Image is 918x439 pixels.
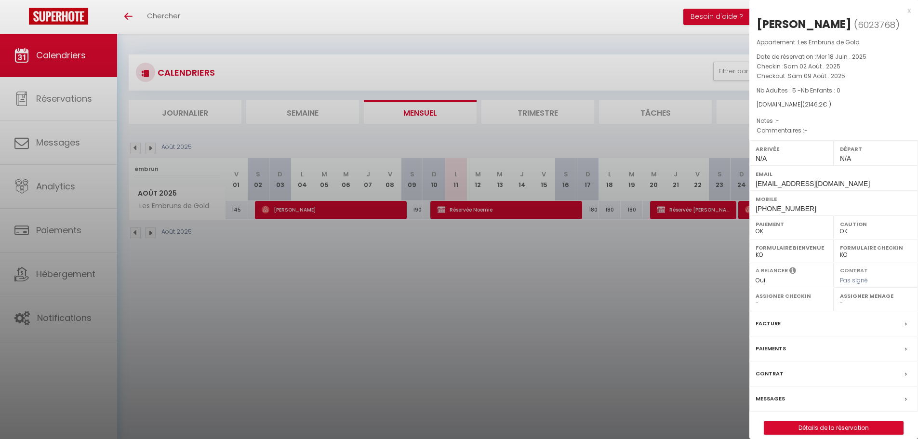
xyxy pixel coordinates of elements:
[756,169,912,179] label: Email
[757,52,911,62] p: Date de réservation :
[840,144,912,154] label: Départ
[798,38,860,46] span: Les Embruns de Gold
[757,86,840,94] span: Nb Adultes : 5 -
[756,266,788,275] label: A relancer
[757,71,911,81] p: Checkout :
[805,100,823,108] span: 2146.2
[757,116,911,126] p: Notes :
[840,219,912,229] label: Caution
[756,344,786,354] label: Paiements
[840,276,868,284] span: Pas signé
[757,100,911,109] div: [DOMAIN_NAME]
[840,243,912,253] label: Formulaire Checkin
[878,399,918,439] iframe: LiveChat chat widget
[756,205,816,213] span: [PHONE_NUMBER]
[801,86,840,94] span: Nb Enfants : 0
[756,155,767,162] span: N/A
[749,5,911,16] div: x
[756,219,827,229] label: Paiement
[776,117,779,125] span: -
[840,291,912,301] label: Assigner Menage
[840,155,851,162] span: N/A
[757,38,911,47] p: Appartement :
[756,319,781,329] label: Facture
[757,62,911,71] p: Checkin :
[816,53,866,61] span: Mer 18 Juin . 2025
[854,18,900,31] span: ( )
[756,194,912,204] label: Mobile
[757,16,851,32] div: [PERSON_NAME]
[756,394,785,404] label: Messages
[784,62,840,70] span: Sam 02 Août . 2025
[757,126,911,135] p: Commentaires :
[756,291,827,301] label: Assigner Checkin
[764,421,904,435] button: Détails de la réservation
[756,144,827,154] label: Arrivée
[840,266,868,273] label: Contrat
[802,100,831,108] span: ( € )
[858,19,895,31] span: 6023768
[756,369,784,379] label: Contrat
[804,126,808,134] span: -
[764,422,903,434] a: Détails de la réservation
[756,243,827,253] label: Formulaire Bienvenue
[788,72,845,80] span: Sam 09 Août . 2025
[756,180,870,187] span: [EMAIL_ADDRESS][DOMAIN_NAME]
[789,266,796,277] i: Sélectionner OUI si vous souhaiter envoyer les séquences de messages post-checkout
